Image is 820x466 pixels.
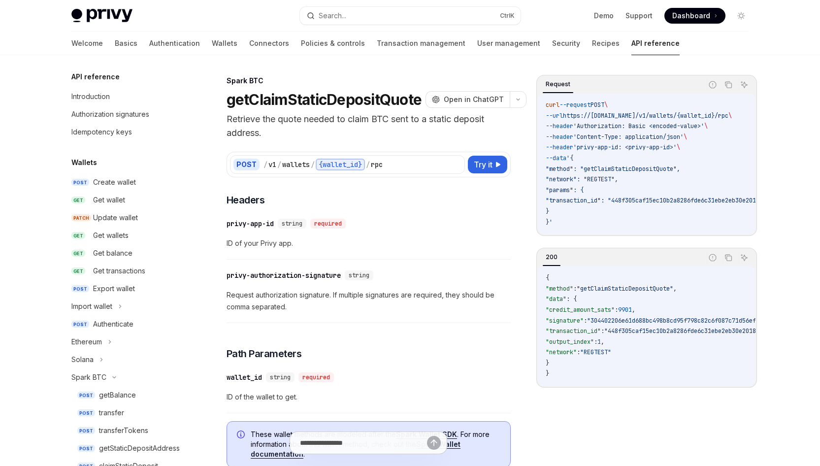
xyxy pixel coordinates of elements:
span: --header [546,122,573,130]
a: PATCHUpdate wallet [64,209,190,227]
span: POST [590,101,604,109]
span: : [584,317,587,325]
div: {wallet_id} [316,159,365,170]
h1: getClaimStaticDepositQuote [227,91,422,108]
a: Dashboard [664,8,725,24]
div: Request [543,78,573,90]
div: Idempotency keys [71,126,132,138]
span: 'Content-Type: application/json' [573,133,684,141]
a: Connectors [249,32,289,55]
span: "output_index" [546,338,594,346]
button: Ask AI [738,78,751,91]
div: Import wallet [71,300,112,312]
a: Authentication [149,32,200,55]
a: POSTgetStaticDepositAddress [64,439,190,457]
span: { [546,274,549,282]
span: curl [546,101,559,109]
span: Path Parameters [227,347,302,361]
div: Create wallet [93,176,136,188]
span: 9901 [618,306,632,314]
div: Get wallet [93,194,125,206]
div: getBalance [99,389,136,401]
span: Open in ChatGPT [444,95,504,104]
a: POSTtransfer [64,404,190,422]
span: GET [71,267,85,275]
div: Authorization signatures [71,108,149,120]
span: --header [546,133,573,141]
div: / [277,160,281,169]
span: : [573,285,577,293]
a: POSTExport wallet [64,280,190,298]
a: Support [625,11,653,21]
button: Toggle dark mode [733,8,749,24]
span: Try it [474,159,492,170]
span: 'privy-app-id: <privy-app-id>' [573,143,677,151]
div: Search... [319,10,346,22]
span: }' [546,218,553,226]
span: POST [77,427,95,434]
span: Dashboard [672,11,710,21]
span: , [673,285,677,293]
div: Get transactions [93,265,145,277]
h5: Wallets [71,157,97,168]
div: Spark BTC [227,76,511,86]
span: , [601,338,604,346]
span: "method": "getClaimStaticDepositQuote", [546,165,680,173]
a: Authorization signatures [64,105,190,123]
img: light logo [71,9,132,23]
span: Headers [227,193,265,207]
span: "network": "REGTEST", [546,175,618,183]
span: --data [546,154,566,162]
a: Recipes [592,32,620,55]
div: required [298,372,334,382]
button: Open in ChatGPT [426,91,510,108]
span: , [632,306,635,314]
span: \ [677,143,680,151]
span: ID of the wallet to get. [227,391,511,403]
span: string [349,271,369,279]
button: Try it [468,156,507,173]
div: Solana [71,354,94,366]
span: Ctrl K [500,12,515,20]
span: --header [546,143,573,151]
div: required [310,219,346,229]
span: "REGTEST" [580,348,611,356]
span: GET [71,197,85,204]
a: GETGet balance [64,244,190,262]
a: GETGet wallets [64,227,190,244]
button: Report incorrect code [706,78,719,91]
span: \ [604,101,608,109]
span: string [282,220,302,228]
span: https://[DOMAIN_NAME]/v1/wallets/{wallet_id}/rpc [563,112,728,120]
span: "credit_amount_sats" [546,306,615,314]
a: Welcome [71,32,103,55]
a: User management [477,32,540,55]
span: POST [77,445,95,452]
div: rpc [371,160,383,169]
span: \ [728,112,732,120]
a: GETGet wallet [64,191,190,209]
span: POST [77,392,95,399]
div: privy-authorization-signature [227,270,341,280]
span: "method" [546,285,573,293]
span: "data" [546,295,566,303]
a: Security [552,32,580,55]
div: POST [233,159,260,170]
div: Authenticate [93,318,133,330]
div: Get wallets [93,230,129,241]
span: POST [77,409,95,417]
a: GETGet transactions [64,262,190,280]
div: / [263,160,267,169]
span: "network" [546,348,577,356]
span: \ [684,133,687,141]
span: "params": { [546,186,584,194]
a: Idempotency keys [64,123,190,141]
span: GET [71,250,85,257]
a: POSTtransferTokens [64,422,190,439]
span: '{ [566,154,573,162]
span: "getClaimStaticDepositQuote" [577,285,673,293]
div: wallets [282,160,310,169]
div: v1 [268,160,276,169]
button: Ask AI [738,251,751,264]
span: : [615,306,618,314]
